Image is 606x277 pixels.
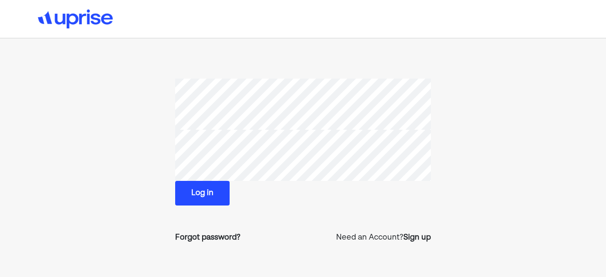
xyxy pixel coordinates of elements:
[336,232,431,243] p: Need an Account?
[175,232,241,243] a: Forgot password?
[403,232,431,243] a: Sign up
[175,181,230,206] button: Log in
